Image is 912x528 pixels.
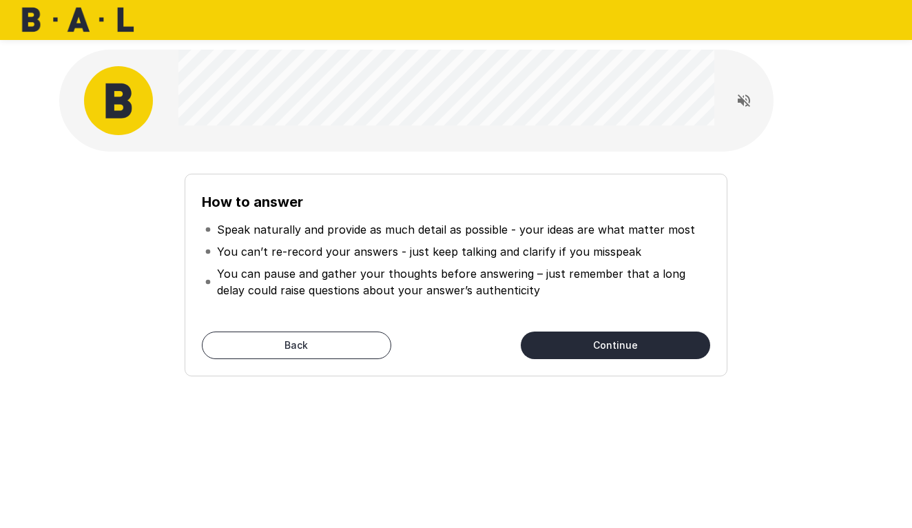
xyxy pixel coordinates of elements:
[202,194,303,210] b: How to answer
[217,221,695,238] p: Speak naturally and provide as much detail as possible - your ideas are what matter most
[730,87,758,114] button: Read questions aloud
[217,265,707,298] p: You can pause and gather your thoughts before answering – just remember that a long delay could r...
[217,243,641,260] p: You can’t re-record your answers - just keep talking and clarify if you misspeak
[202,332,391,359] button: Back
[521,332,710,359] button: Continue
[84,66,153,135] img: bal_avatar.png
